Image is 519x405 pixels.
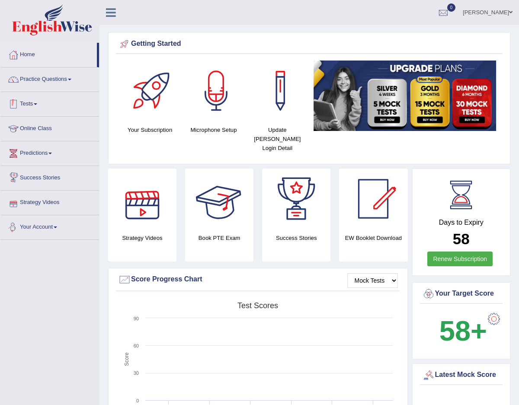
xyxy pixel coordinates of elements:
a: Practice Questions [0,67,99,89]
span: 0 [447,3,456,12]
a: Predictions [0,141,99,163]
a: Renew Subscription [427,252,493,266]
div: Score Progress Chart [118,273,398,286]
b: 58 [453,230,470,247]
text: 30 [134,370,139,376]
a: Strategy Videos [0,191,99,212]
tspan: Score [124,352,130,366]
h4: EW Booklet Download [339,233,407,242]
text: 0 [136,398,139,403]
tspan: Test scores [237,301,278,310]
text: 90 [134,316,139,321]
a: Online Class [0,117,99,138]
img: small5.jpg [314,61,496,131]
h4: Success Stories [262,233,330,242]
div: Your Target Score [422,287,501,300]
a: Success Stories [0,166,99,188]
h4: Book PTE Exam [185,233,253,242]
h4: Update [PERSON_NAME] Login Detail [250,125,305,153]
b: 58+ [439,315,487,347]
a: Home [0,43,97,64]
h4: Days to Expiry [422,219,501,226]
div: Getting Started [118,38,500,51]
h4: Your Subscription [122,125,177,134]
a: Tests [0,92,99,114]
h4: Strategy Videos [108,233,176,242]
h4: Microphone Setup [186,125,241,134]
text: 60 [134,343,139,348]
div: Latest Mock Score [422,369,501,382]
a: Your Account [0,215,99,237]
